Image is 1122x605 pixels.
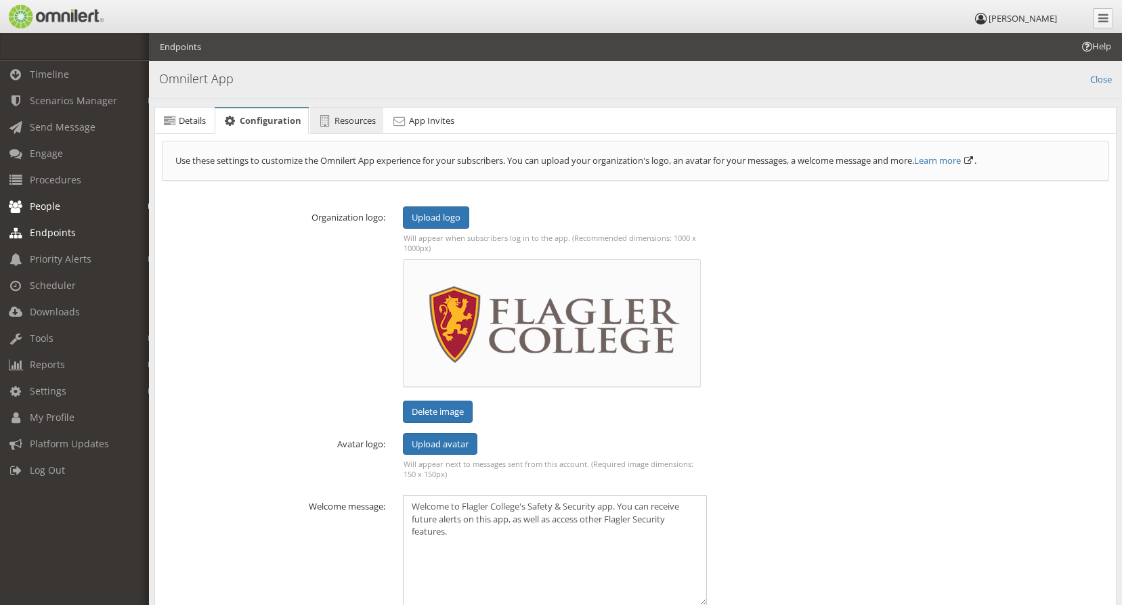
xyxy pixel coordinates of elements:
span: Log Out [30,464,65,476]
span: Send Message [30,120,95,133]
a: Resources [310,108,383,135]
span: People [30,200,60,212]
h4: Omnilert App [159,70,1112,88]
span: My Profile [30,411,74,424]
span: Help [1080,40,1111,53]
span: [PERSON_NAME] [989,12,1057,24]
span: Tools [30,332,53,344]
a: Collapse Menu [1093,8,1113,28]
span: Timeline [30,68,69,81]
span: Settings [30,384,66,397]
span: Procedures [30,173,81,186]
span: Engage [30,147,63,160]
a: App Invites [385,108,462,135]
a: Details [155,108,213,135]
a: Learn more [914,154,961,166]
p: Will appear when subscribers log in to the app. (Recommended dimensions: 1000 x 1000px) [403,233,707,253]
span: Scenarios Manager [30,94,117,107]
img: 62b4c4c5e5a3e [416,273,687,374]
span: Configuration [240,114,301,127]
span: Upload logo [412,211,460,223]
li: Endpoints [160,41,201,53]
a: Close [1090,70,1112,86]
span: Downloads [30,305,80,318]
label: Avatar logo: [153,433,394,451]
span: Endpoints [30,226,76,239]
span: App Invites [409,114,454,127]
span: Upload avatar [412,438,469,450]
a: Configuration [215,108,308,135]
span: Reports [30,358,65,371]
span: Priority Alerts [30,252,91,265]
span: Resources [335,114,376,127]
span: Help [30,9,58,22]
label: Welcome message: [153,495,394,513]
button: Delete image [403,401,473,423]
p: Will appear next to messages sent from this account. (Required image dimensions: 150 x 150px) [403,459,707,479]
label: Organization logo: [153,206,394,224]
span: Details [179,114,206,127]
img: Omnilert [7,5,104,28]
span: Platform Updates [30,437,109,450]
span: Scheduler [30,279,76,292]
div: Use these settings to customize the Omnilert App experience for your subscribers. You can upload ... [162,141,1109,181]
